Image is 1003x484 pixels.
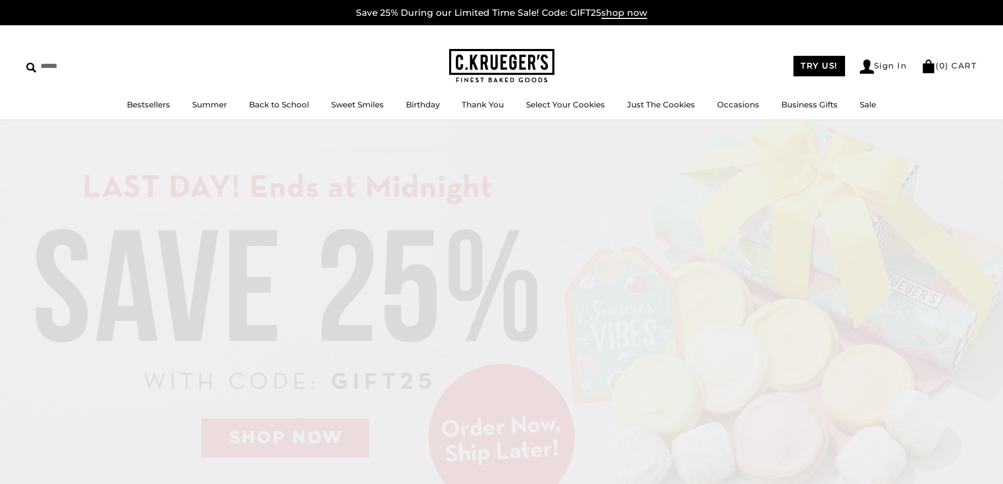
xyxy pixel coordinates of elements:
[406,100,440,110] a: Birthday
[526,100,605,110] a: Select Your Cookies
[860,100,876,110] a: Sale
[462,100,504,110] a: Thank You
[781,100,838,110] a: Business Gifts
[627,100,695,110] a: Just The Cookies
[601,7,647,19] span: shop now
[860,60,874,74] img: Account
[793,56,845,76] a: TRY US!
[331,100,384,110] a: Sweet Smiles
[26,58,152,74] input: Search
[249,100,309,110] a: Back to School
[449,49,554,83] img: C.KRUEGER'S
[921,61,977,71] a: (0) CART
[860,60,907,74] a: Sign In
[26,63,36,73] img: Search
[192,100,227,110] a: Summer
[939,61,946,71] span: 0
[717,100,759,110] a: Occasions
[356,7,647,19] a: Save 25% During our Limited Time Sale! Code: GIFT25shop now
[127,100,170,110] a: Bestsellers
[921,60,936,73] img: Bag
